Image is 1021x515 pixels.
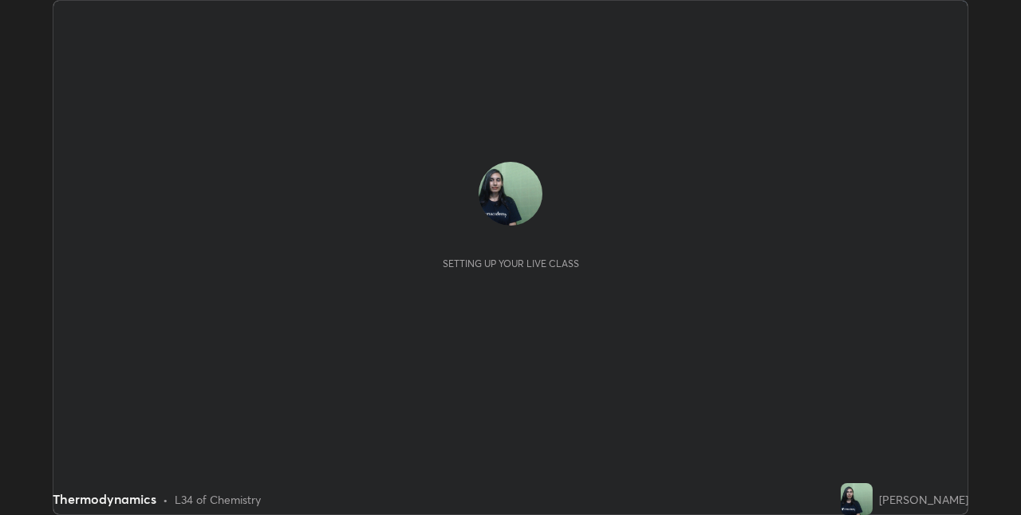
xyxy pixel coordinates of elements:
div: [PERSON_NAME] [879,491,968,508]
div: Setting up your live class [443,257,579,269]
img: 0111d04401004161ae4aa9e26940b6b5.jpg [841,483,873,515]
img: 0111d04401004161ae4aa9e26940b6b5.jpg [479,162,542,226]
div: Thermodynamics [53,489,156,509]
div: L34 of Chemistry [175,491,261,508]
div: • [163,491,168,508]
